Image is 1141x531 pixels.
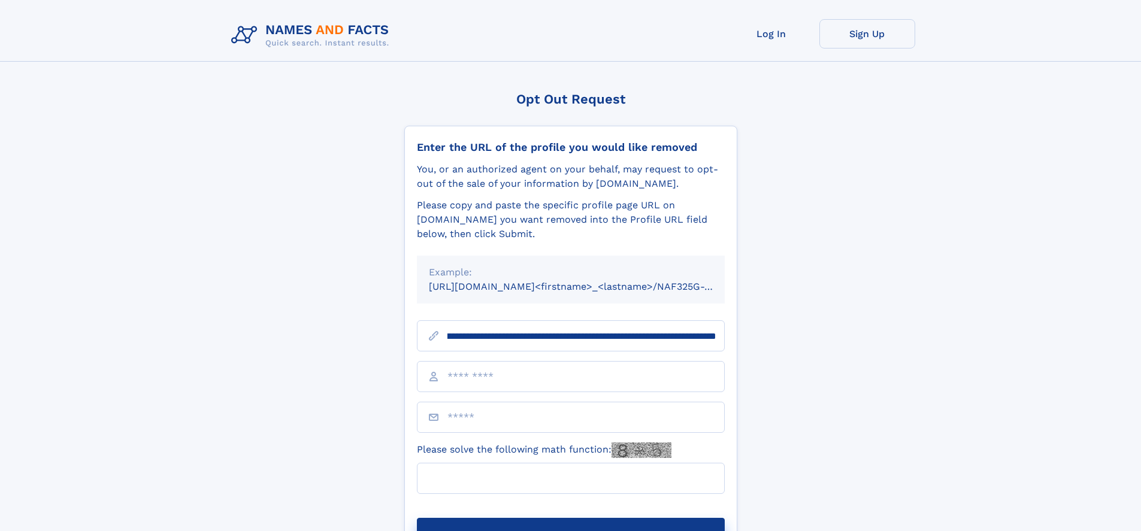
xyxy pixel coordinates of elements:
[417,162,725,191] div: You, or an authorized agent on your behalf, may request to opt-out of the sale of your informatio...
[417,198,725,241] div: Please copy and paste the specific profile page URL on [DOMAIN_NAME] you want removed into the Pr...
[429,265,713,280] div: Example:
[404,92,737,107] div: Opt Out Request
[724,19,819,48] a: Log In
[417,442,671,458] label: Please solve the following math function:
[819,19,915,48] a: Sign Up
[226,19,399,51] img: Logo Names and Facts
[417,141,725,154] div: Enter the URL of the profile you would like removed
[429,281,747,292] small: [URL][DOMAIN_NAME]<firstname>_<lastname>/NAF325G-xxxxxxxx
